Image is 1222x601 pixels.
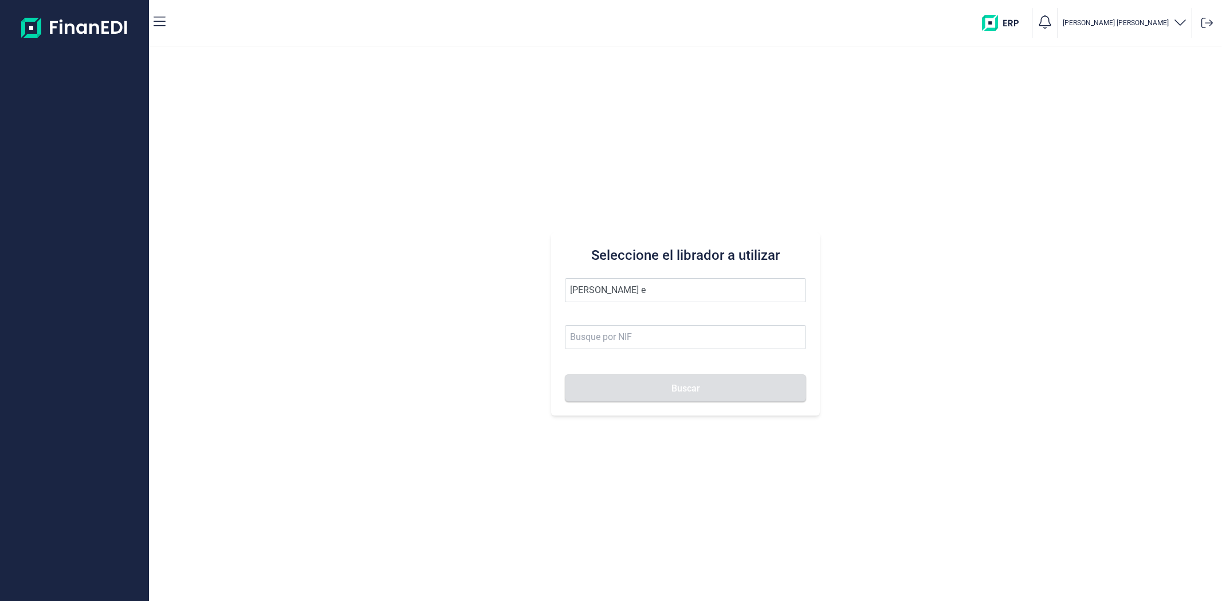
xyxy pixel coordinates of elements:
[671,384,700,393] span: Buscar
[565,325,806,349] input: Busque por NIF
[565,278,806,302] input: Seleccione la razón social
[982,15,1027,31] img: erp
[1063,18,1169,27] p: [PERSON_NAME] [PERSON_NAME]
[21,9,128,46] img: Logo de aplicación
[1063,15,1187,31] button: [PERSON_NAME] [PERSON_NAME]
[565,374,806,402] button: Buscar
[565,246,806,264] h3: Seleccione el librador a utilizar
